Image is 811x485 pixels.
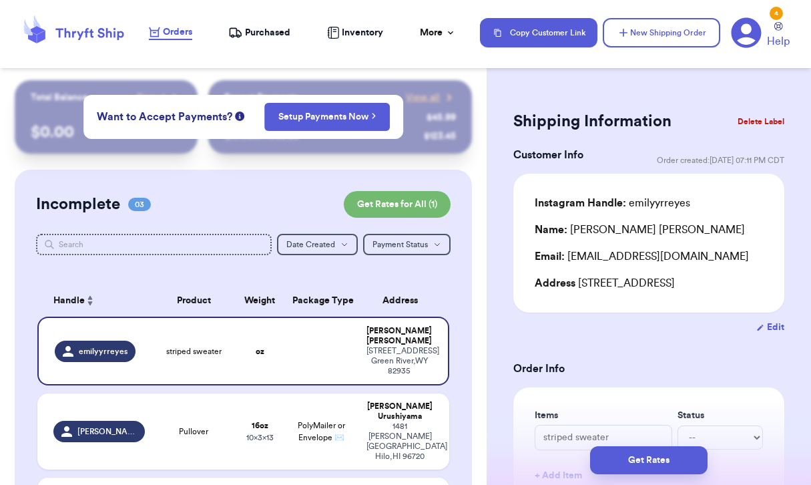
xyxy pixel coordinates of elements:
[149,25,192,40] a: Orders
[535,249,763,265] div: [EMAIL_ADDRESS][DOMAIN_NAME]
[535,195,690,211] div: emilyyrreyes
[480,18,597,47] button: Copy Customer Link
[284,285,358,317] th: Package Type
[36,194,120,215] h2: Incomplete
[535,275,763,291] div: [STREET_ADDRESS]
[513,147,583,163] h3: Customer Info
[767,33,790,49] span: Help
[31,91,88,104] p: Total Balance
[366,346,432,376] div: [STREET_ADDRESS] Green River , WY 82935
[137,91,182,104] a: Payout
[420,26,456,39] div: More
[298,422,345,442] span: PolyMailer or Envelope ✉️
[252,422,268,430] strong: 16 oz
[153,285,235,317] th: Product
[246,434,274,442] span: 10 x 3 x 13
[245,26,290,39] span: Purchased
[756,321,784,334] button: Edit
[85,293,95,309] button: Sort ascending
[342,26,383,39] span: Inventory
[372,240,428,249] span: Payment Status
[79,346,127,357] span: emilyyrreyes
[344,191,451,218] button: Get Rates for All (1)
[179,426,208,437] span: Pullover
[366,326,432,346] div: [PERSON_NAME] [PERSON_NAME]
[53,294,85,308] span: Handle
[424,130,456,143] div: $ 123.45
[535,224,567,235] span: Name:
[678,409,763,422] label: Status
[590,446,708,474] button: Get Rates
[137,91,166,104] span: Payout
[77,426,137,437] span: [PERSON_NAME].hi
[406,91,440,104] span: View all
[327,26,383,39] a: Inventory
[535,198,626,208] span: Instagram Handle:
[535,222,745,238] div: [PERSON_NAME] [PERSON_NAME]
[264,103,390,131] button: Setup Payments Now
[256,347,264,355] strong: oz
[535,409,672,422] label: Items
[406,91,456,104] a: View all
[31,122,182,143] p: $ 0.00
[224,91,298,104] p: Recent Payments
[770,7,783,20] div: 4
[366,401,433,422] div: [PERSON_NAME] Urushiyama
[513,361,784,377] h3: Order Info
[603,18,720,47] button: New Shipping Order
[235,285,284,317] th: Weight
[363,234,451,255] button: Payment Status
[657,155,784,166] span: Order created: [DATE] 07:11 PM CDT
[228,26,290,39] a: Purchased
[732,107,790,136] button: Delete Label
[366,422,433,462] div: 1481 [PERSON_NAME][GEOGRAPHIC_DATA] Hilo , HI 96720
[358,285,449,317] th: Address
[278,110,376,124] a: Setup Payments Now
[286,240,335,249] span: Date Created
[128,198,151,211] span: 03
[535,278,575,289] span: Address
[767,22,790,49] a: Help
[163,25,192,39] span: Orders
[277,234,358,255] button: Date Created
[166,346,222,357] span: striped sweater
[513,111,671,132] h2: Shipping Information
[427,111,456,124] div: $ 45.99
[535,251,565,262] span: Email:
[731,17,762,48] a: 4
[97,109,232,125] span: Want to Accept Payments?
[36,234,272,255] input: Search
